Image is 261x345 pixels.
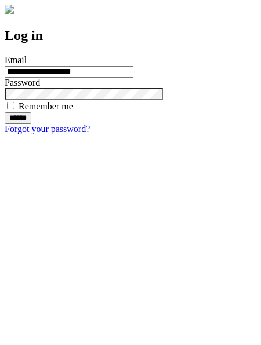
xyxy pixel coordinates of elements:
h2: Log in [5,28,256,43]
label: Password [5,78,40,87]
label: Remember me [19,101,73,111]
img: logo-4e3dc11c47720685a147b03b5a06dd966a58ff35d612b21f08c02c0306f2b779.png [5,5,14,14]
a: Forgot your password? [5,124,90,134]
label: Email [5,55,27,65]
